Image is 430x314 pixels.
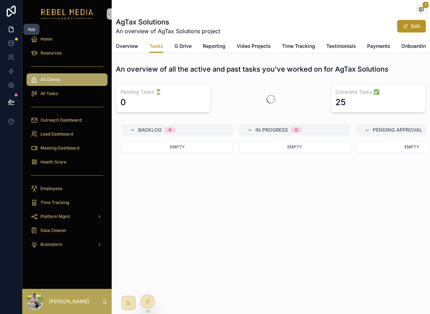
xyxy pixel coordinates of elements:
a: Platform Mgmt [27,210,107,223]
button: 1 [417,6,426,14]
span: Time Tracking [282,43,315,50]
a: Home [27,33,107,45]
img: App logo [41,8,93,20]
span: Employees [40,186,62,191]
a: Time Tracking [282,40,315,54]
span: All Tasks [40,91,58,96]
span: Testimonials [326,43,356,50]
span: Data Cleaner [40,228,67,233]
a: Brainstorm [27,238,107,251]
a: Lead Dashboard [27,128,107,140]
a: Reporting [203,40,225,54]
span: 1 [422,1,429,8]
h1: AgTax Solutions [116,17,220,27]
span: All Clients [40,77,60,82]
p: [PERSON_NAME] [49,298,89,305]
div: App [28,27,35,32]
span: Platform Mgmt [40,214,70,219]
h1: An overview of all the active and past tasks you've worked on for AgTax Solutions [116,64,388,74]
span: Resources [40,50,61,56]
a: G Drive [175,40,192,54]
a: Payments [367,40,390,54]
h3: Complete Tasks ✅ [335,88,421,95]
span: Empty [405,144,419,149]
span: Video Projects [237,43,271,50]
div: 0 [295,127,298,133]
span: Meeting Dashboard [40,145,79,151]
span: Home [40,36,52,42]
a: Data Cleaner [27,224,107,237]
span: Empty [287,144,302,149]
span: G Drive [175,43,192,50]
span: Brainstorm [40,242,62,247]
button: Edit [397,20,426,32]
span: Outreach Dashboard [40,117,82,123]
a: Resources [27,47,107,59]
a: Tasks [149,40,163,53]
span: Lead Dashboard [40,131,73,137]
span: Pending Approval [373,126,422,133]
a: Outreach Dashboard [27,114,107,126]
a: Employees [27,182,107,195]
h3: Pending Tasks ⏳ [120,88,206,95]
span: Time Tracking [40,200,69,205]
a: All Tasks [27,87,107,100]
a: Testimonials [326,40,356,54]
a: Overview [116,40,138,54]
a: Health Score [27,156,107,168]
a: Meeting Dashboard [27,142,107,154]
a: Video Projects [237,40,271,54]
span: Reporting [203,43,225,50]
span: An overview of AgTax Solutions project [116,27,220,35]
div: 0 [120,97,126,108]
span: In Progress [255,126,288,133]
div: scrollable content [22,28,112,260]
a: Time Tracking [27,196,107,209]
span: Overview [116,43,138,50]
span: Payments [367,43,390,50]
span: Backlog [138,126,162,133]
span: Empty [170,144,185,149]
a: All Clients [27,73,107,86]
div: 25 [335,97,346,108]
span: Health Score [40,159,66,165]
div: 0 [169,127,171,133]
span: Tasks [149,43,163,50]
